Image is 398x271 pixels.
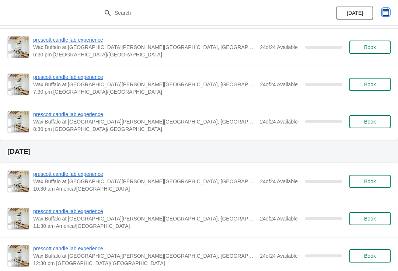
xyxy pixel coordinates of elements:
[349,115,391,128] button: Book
[8,171,29,192] img: prescott candle lab experience | Wax Buffalo at Prescott, Prescott Avenue, Lincoln, NE, USA | 10:...
[33,222,256,230] span: 11:30 am America/[GEOGRAPHIC_DATA]
[33,88,256,95] span: 7:30 pm [GEOGRAPHIC_DATA]/[GEOGRAPHIC_DATA]
[260,44,298,50] span: 24 of 24 Available
[33,245,256,252] span: prescott candle lab experience
[33,260,256,267] span: 12:30 pm [GEOGRAPHIC_DATA]/[GEOGRAPHIC_DATA]
[8,208,29,229] img: prescott candle lab experience | Wax Buffalo at Prescott, Prescott Avenue, Lincoln, NE, USA | 11:...
[33,51,256,58] span: 6:30 pm [GEOGRAPHIC_DATA]/[GEOGRAPHIC_DATA]
[33,118,256,125] span: Wax Buffalo at [GEOGRAPHIC_DATA][PERSON_NAME][GEOGRAPHIC_DATA], [GEOGRAPHIC_DATA], [GEOGRAPHIC_DA...
[260,253,298,259] span: 24 of 24 Available
[347,10,363,16] span: [DATE]
[33,81,256,88] span: Wax Buffalo at [GEOGRAPHIC_DATA][PERSON_NAME][GEOGRAPHIC_DATA], [GEOGRAPHIC_DATA], [GEOGRAPHIC_DA...
[349,78,391,91] button: Book
[33,125,256,133] span: 8:30 pm [GEOGRAPHIC_DATA]/[GEOGRAPHIC_DATA]
[336,6,373,20] button: [DATE]
[349,212,391,225] button: Book
[33,170,256,178] span: prescott candle lab experience
[33,215,256,222] span: Wax Buffalo at [GEOGRAPHIC_DATA][PERSON_NAME][GEOGRAPHIC_DATA], [GEOGRAPHIC_DATA], [GEOGRAPHIC_DA...
[33,178,256,185] span: Wax Buffalo at [GEOGRAPHIC_DATA][PERSON_NAME][GEOGRAPHIC_DATA], [GEOGRAPHIC_DATA], [GEOGRAPHIC_DA...
[260,216,298,222] span: 24 of 24 Available
[33,44,256,51] span: Wax Buffalo at [GEOGRAPHIC_DATA][PERSON_NAME][GEOGRAPHIC_DATA], [GEOGRAPHIC_DATA], [GEOGRAPHIC_DA...
[364,44,376,50] span: Book
[8,245,29,267] img: prescott candle lab experience | Wax Buffalo at Prescott, Prescott Avenue, Lincoln, NE, USA | 12:...
[8,37,29,58] img: prescott candle lab experience | Wax Buffalo at Prescott, Prescott Avenue, Lincoln, NE, USA | 6:3...
[33,208,256,215] span: prescott candle lab experience
[33,185,256,192] span: 10:30 am America/[GEOGRAPHIC_DATA]
[114,6,298,20] input: Search
[364,81,376,87] span: Book
[7,148,391,155] h2: [DATE]
[33,36,256,44] span: prescott candle lab experience
[260,178,298,184] span: 24 of 24 Available
[364,119,376,125] span: Book
[349,249,391,263] button: Book
[364,178,376,184] span: Book
[349,175,391,188] button: Book
[349,41,391,54] button: Book
[33,252,256,260] span: Wax Buffalo at [GEOGRAPHIC_DATA][PERSON_NAME][GEOGRAPHIC_DATA], [GEOGRAPHIC_DATA], [GEOGRAPHIC_DA...
[260,81,298,87] span: 24 of 24 Available
[364,253,376,259] span: Book
[8,74,29,95] img: prescott candle lab experience | Wax Buffalo at Prescott, Prescott Avenue, Lincoln, NE, USA | 7:3...
[260,119,298,125] span: 24 of 24 Available
[33,73,256,81] span: prescott candle lab experience
[364,216,376,222] span: Book
[33,111,256,118] span: prescott candle lab experience
[8,111,29,132] img: prescott candle lab experience | Wax Buffalo at Prescott, Prescott Avenue, Lincoln, NE, USA | 8:3...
